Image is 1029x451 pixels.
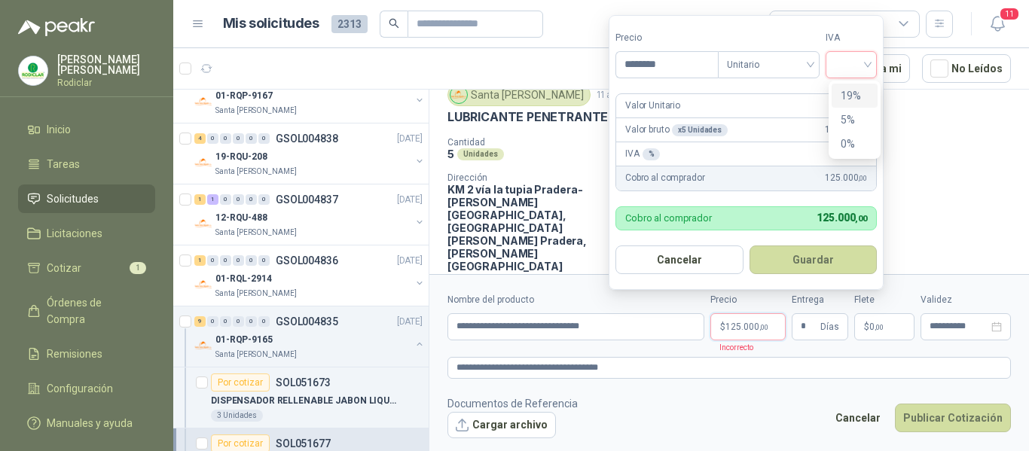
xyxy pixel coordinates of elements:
[215,288,297,300] p: Santa [PERSON_NAME]
[18,219,155,248] a: Licitaciones
[194,190,426,239] a: 1 1 0 0 0 0 GSOL004837[DATE] Company Logo12-RQU-488Santa [PERSON_NAME]
[207,194,218,205] div: 1
[727,53,811,76] span: Unitario
[447,183,613,273] p: KM 2 vía la tupia Pradera-[PERSON_NAME][GEOGRAPHIC_DATA], [GEOGRAPHIC_DATA][PERSON_NAME] Pradera ...
[817,212,867,224] span: 125.000
[397,132,423,146] p: [DATE]
[447,148,454,160] p: 5
[18,150,155,178] a: Tareas
[397,254,423,268] p: [DATE]
[820,314,839,340] span: Días
[258,194,270,205] div: 0
[215,211,267,225] p: 12-RQU-488
[792,293,848,307] label: Entrega
[276,255,338,266] p: GSOL004836
[233,133,244,144] div: 0
[276,316,338,327] p: GSOL004835
[194,93,212,111] img: Company Logo
[194,133,206,144] div: 4
[841,136,869,152] div: 0%
[447,293,704,307] label: Nombre del producto
[750,245,878,274] button: Guardar
[258,316,270,327] div: 0
[194,337,212,355] img: Company Logo
[276,377,331,388] p: SOL051673
[246,133,257,144] div: 0
[246,194,257,205] div: 0
[211,373,270,392] div: Por cotizar
[57,54,155,75] p: [PERSON_NAME] [PERSON_NAME]
[220,194,231,205] div: 0
[47,121,71,138] span: Inicio
[194,215,212,233] img: Company Logo
[710,313,786,340] p: $125.000,00
[276,133,338,144] p: GSOL004838
[18,288,155,334] a: Órdenes de Compra
[397,315,423,329] p: [DATE]
[854,293,914,307] label: Flete
[869,322,884,331] span: 0
[194,154,212,172] img: Company Logo
[447,137,645,148] p: Cantidad
[215,227,297,239] p: Santa [PERSON_NAME]
[47,225,102,242] span: Licitaciones
[725,322,768,331] span: 125.000
[855,214,867,224] span: ,00
[450,87,467,103] img: Company Logo
[447,172,613,183] p: Dirección
[233,255,244,266] div: 0
[258,133,270,144] div: 0
[173,367,429,428] a: Por cotizarSOL051673DISPENSADOR RELLENABLE JABON LIQUIDO 5003 Unidades
[447,84,591,106] div: Santa [PERSON_NAME]
[832,132,878,156] div: 0%
[825,171,867,185] span: 125.000
[18,374,155,403] a: Configuración
[625,99,680,113] p: Valor Unitario
[18,340,155,368] a: Remisiones
[625,171,704,185] p: Cobro al comprador
[194,251,426,300] a: 1 0 0 0 0 0 GSOL004836[DATE] Company Logo01-RQL-2914Santa [PERSON_NAME]
[211,394,398,408] p: DISPENSADOR RELLENABLE JABON LIQUIDO 500
[233,194,244,205] div: 0
[207,255,218,266] div: 0
[457,148,504,160] div: Unidades
[194,276,212,294] img: Company Logo
[233,316,244,327] div: 0
[922,54,1011,83] button: No Leídos
[276,194,338,205] p: GSOL004837
[597,88,650,102] p: 11 ago, 2025
[215,105,297,117] p: Santa [PERSON_NAME]
[864,322,869,331] span: $
[47,415,133,431] span: Manuales y ayuda
[841,87,869,104] div: 19%
[47,346,102,362] span: Remisiones
[389,18,399,29] span: search
[18,254,155,282] a: Cotizar1
[672,124,728,136] div: x 5 Unidades
[276,438,331,449] p: SOL051677
[759,323,768,331] span: ,00
[984,11,1011,38] button: 11
[447,395,578,412] p: Documentos de Referencia
[194,194,206,205] div: 1
[207,316,218,327] div: 0
[854,313,914,340] p: $ 0,00
[246,255,257,266] div: 0
[841,111,869,128] div: 5%
[825,123,867,137] span: 125.000
[18,115,155,144] a: Inicio
[207,133,218,144] div: 0
[194,130,426,178] a: 4 0 0 0 0 0 GSOL004838[DATE] Company Logo19-RQU-208Santa [PERSON_NAME]
[223,13,319,35] h1: Mis solicitudes
[18,184,155,213] a: Solicitudes
[258,255,270,266] div: 0
[215,333,273,347] p: 01-RQP-9165
[215,166,297,178] p: Santa [PERSON_NAME]
[832,108,878,132] div: 5%
[999,7,1020,21] span: 11
[47,190,99,207] span: Solicitudes
[615,31,718,45] label: Precio
[625,123,728,137] p: Valor bruto
[625,213,712,223] p: Cobro al comprador
[194,69,426,117] a: 10 0 0 0 0 0 GSOL004840[DATE] Company Logo01-RQP-9167Santa [PERSON_NAME]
